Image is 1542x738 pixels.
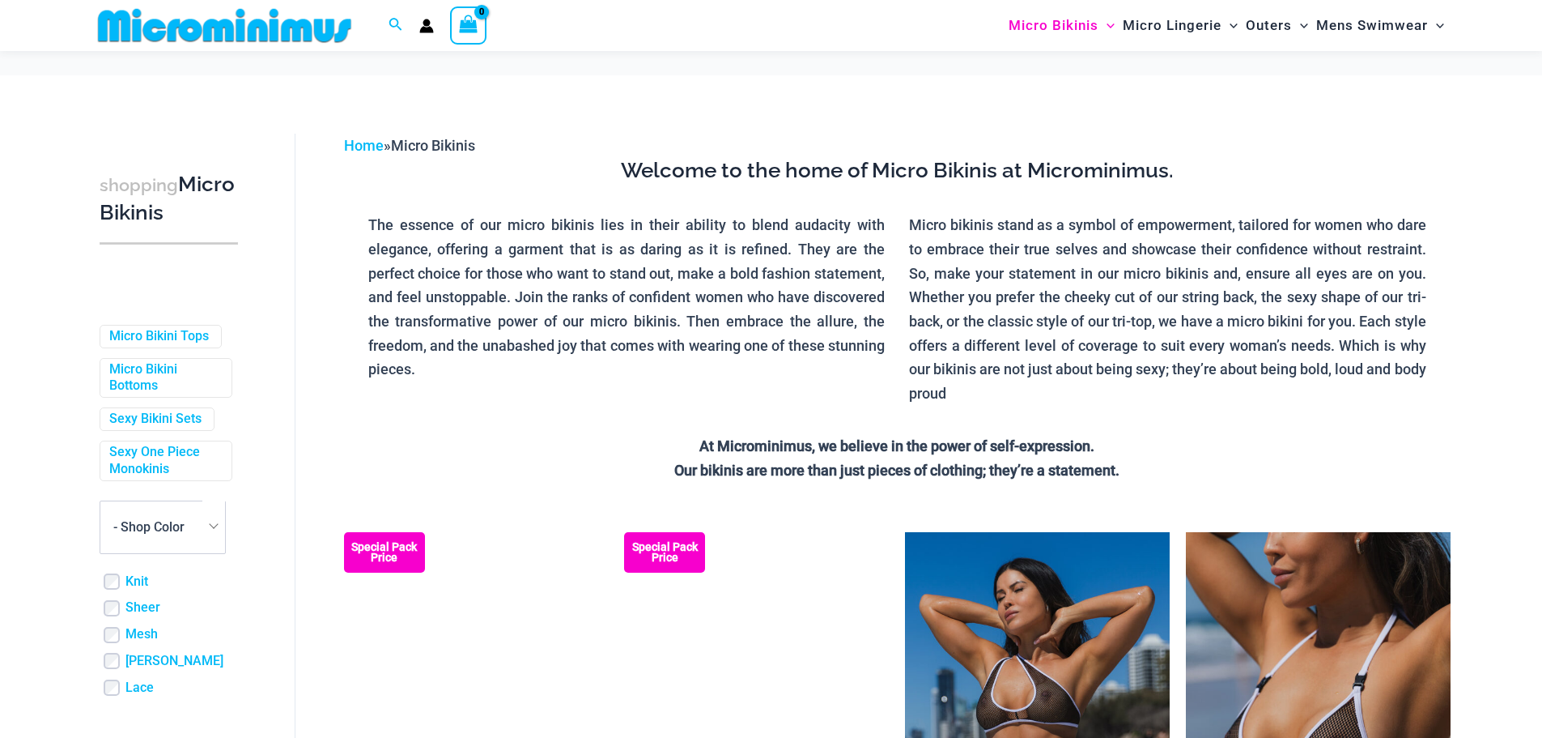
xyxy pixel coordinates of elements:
[100,501,225,553] span: - Shop Color
[391,137,475,154] span: Micro Bikinis
[1002,2,1451,49] nav: Site Navigation
[100,171,238,227] h3: Micro Bikinis
[1119,5,1242,46] a: Micro LingerieMenu ToggleMenu Toggle
[1221,5,1238,46] span: Menu Toggle
[356,157,1438,185] h3: Welcome to the home of Micro Bikinis at Microminimus.
[624,542,705,563] b: Special Pack Price
[1316,5,1428,46] span: Mens Swimwear
[1246,5,1292,46] span: Outers
[674,462,1119,479] strong: Our bikinis are more than just pieces of clothing; they’re a statement.
[100,175,178,195] span: shopping
[113,519,185,535] span: - Shop Color
[125,626,158,643] a: Mesh
[1428,5,1444,46] span: Menu Toggle
[109,411,202,428] a: Sexy Bikini Sets
[450,6,487,44] a: View Shopping Cart, empty
[109,328,209,345] a: Micro Bikini Tops
[419,19,434,33] a: Account icon link
[109,444,219,478] a: Sexy One Piece Monokinis
[1292,5,1308,46] span: Menu Toggle
[125,574,148,591] a: Knit
[125,599,160,616] a: Sheer
[109,361,219,395] a: Micro Bikini Bottoms
[1312,5,1448,46] a: Mens SwimwearMenu ToggleMenu Toggle
[1242,5,1312,46] a: OutersMenu ToggleMenu Toggle
[1098,5,1115,46] span: Menu Toggle
[1005,5,1119,46] a: Micro BikinisMenu ToggleMenu Toggle
[1123,5,1221,46] span: Micro Lingerie
[125,653,223,670] a: [PERSON_NAME]
[389,15,403,36] a: Search icon link
[1009,5,1098,46] span: Micro Bikinis
[344,137,475,154] span: »
[100,501,226,554] span: - Shop Color
[125,680,154,697] a: Lace
[344,137,384,154] a: Home
[344,542,425,563] b: Special Pack Price
[91,7,358,44] img: MM SHOP LOGO FLAT
[368,213,886,382] p: The essence of our micro bikinis lies in their ability to blend audacity with elegance, offering ...
[909,213,1426,406] p: Micro bikinis stand as a symbol of empowerment, tailored for women who dare to embrace their true...
[699,437,1094,454] strong: At Microminimus, we believe in the power of self-expression.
